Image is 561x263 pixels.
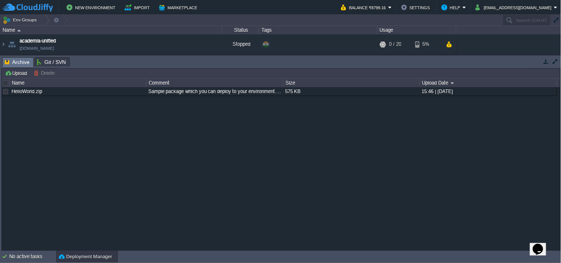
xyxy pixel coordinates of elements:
div: Stopped [222,34,259,54]
div: Usage [378,26,456,34]
div: Upload Date [420,79,557,87]
div: Tags [260,26,377,34]
div: Size [284,79,420,87]
div: 15:46 | [DATE] [420,87,556,96]
span: Git / SVN [37,58,66,66]
div: Sample package which you can deploy to your environment. Feel free to delete and upload a package... [146,87,283,96]
button: Import [125,3,152,12]
button: Delete [34,70,57,76]
button: Balance ₹8799.16 [341,3,388,12]
div: 0 / 20 [389,34,401,54]
iframe: chat widget [530,233,554,256]
img: CloudJiffy [3,3,53,12]
div: No active tasks [9,251,55,263]
span: Archive [5,58,30,67]
img: AMDAwAAAACH5BAEAAAAALAAAAAABAAEAAAICRAEAOw== [7,34,17,54]
button: Env Groups [3,15,39,25]
div: Name [1,26,222,34]
button: Deployment Manager [59,253,112,260]
div: 5% [415,34,439,54]
button: New Environment [67,3,118,12]
a: [DOMAIN_NAME] [20,45,54,52]
a: HelloWorld.zip [11,89,42,94]
img: AMDAwAAAACH5BAEAAAAALAAAAAABAAEAAAICRAEAOw== [17,30,21,31]
button: Upload [5,70,29,76]
div: Name [10,79,146,87]
div: Comment [147,79,283,87]
button: Settings [401,3,432,12]
button: Help [442,3,463,12]
a: academia-unified [20,37,56,45]
button: Marketplace [159,3,199,12]
button: [EMAIL_ADDRESS][DOMAIN_NAME] [476,3,554,12]
div: Status [223,26,259,34]
img: AMDAwAAAACH5BAEAAAAALAAAAAABAAEAAAICRAEAOw== [0,34,6,54]
div: 575 KB [283,87,419,96]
